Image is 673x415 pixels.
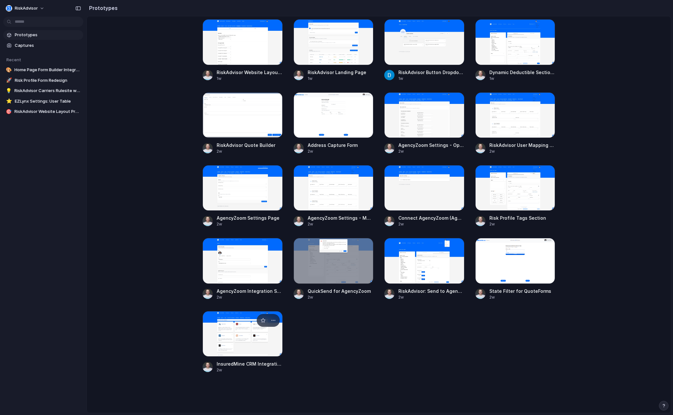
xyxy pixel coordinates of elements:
div: 💡 [6,88,12,94]
div: 🎨 [6,67,12,73]
span: AgencyZoom Integration Setup [217,288,283,294]
div: 🚀 [6,77,12,84]
div: 1w [308,76,374,81]
span: RiskAdvisor [15,5,38,12]
a: RiskAdvisor Website Layout PreviewRiskAdvisor Website Layout Preview1w [203,19,283,81]
a: Prototypes [3,30,83,40]
span: State Filter for QuoteForms [489,288,555,294]
span: InsuredMine CRM Integration for RiskAdvisor [217,360,283,367]
a: Dynamic Deductible Section ExpansionDynamic Deductible Section Expansion1w [475,19,555,81]
div: 2w [489,294,555,300]
a: AgencyZoom Integration SetupAgencyZoom Integration Setup2w [203,238,283,300]
a: 🎨Home Page Form Builder Integration [3,65,83,75]
a: RiskAdvisor: Send to AgencyZoom OptionRiskAdvisor: Send to AgencyZoom Option2w [384,238,464,300]
span: RiskAdvisor Landing Page [308,69,374,76]
span: Captures [15,42,81,49]
a: Risk Profile Tags SectionRisk Profile Tags Section2w [475,165,555,227]
a: RiskAdvisor Landing PageRiskAdvisor Landing Page1w [294,19,374,81]
span: RiskAdvisor User Mapping - AMS360 Users [489,142,555,148]
a: AgencyZoom Settings - Map UsersAgencyZoom Settings - Map Users2w [294,165,374,227]
a: RiskAdvisor User Mapping - AMS360 UsersRiskAdvisor User Mapping - AMS360 Users2w [475,92,555,154]
a: RiskAdvisor Quote BuilderRiskAdvisor Quote Builder2w [203,92,283,154]
span: Home Page Form Builder Integration [14,67,81,73]
h2: Prototypes [87,4,118,12]
div: 🎯 [6,108,12,115]
div: 2w [217,221,283,227]
span: Address Capture Form [308,142,374,148]
span: AgencyZoom Settings - Opportunities Mapping [398,142,464,148]
a: Address Capture FormAddress Capture Form2w [294,92,374,154]
span: Risk Profile Tags Section [489,215,555,221]
a: 💡RiskAdvisor Carriers Rulesite with Dropdown Field [3,86,83,96]
div: 1w [489,76,555,81]
span: AgencyZoom Settings - Map Users [308,215,374,221]
span: RiskAdvisor Carriers Rulesite with Dropdown Field [14,88,81,94]
button: RiskAdvisor [3,3,48,13]
div: 2w [398,148,464,154]
span: Prototypes [15,32,81,38]
div: 2w [398,294,464,300]
span: RiskAdvisor: Send to AgencyZoom Option [398,288,464,294]
a: ⭐EZLynx Settings: User Table [3,97,83,106]
a: Captures [3,41,83,50]
div: 2w [489,221,555,227]
span: Risk Profile Form Redesign [15,77,81,84]
a: 🚀Risk Profile Form Redesign [3,76,83,85]
a: RiskAdvisor Button DropdownsRiskAdvisor Button Dropdowns1w [384,19,464,81]
span: RiskAdvisor Website Layout Preview [217,69,283,76]
div: 2w [308,148,374,154]
a: 🎯RiskAdvisor Website Layout Preview [3,107,83,116]
div: 1w [398,76,464,81]
a: QuickSend for AgencyZoomQuickSend for AgencyZoom2w [294,238,374,300]
a: AgencyZoom Settings - Opportunities MappingAgencyZoom Settings - Opportunities Mapping2w [384,92,464,154]
span: QuickSend for AgencyZoom [308,288,374,294]
a: State Filter for QuoteFormsState Filter for QuoteForms2w [475,238,555,300]
span: RiskAdvisor Website Layout Preview [14,108,81,115]
div: 2w [398,221,464,227]
div: 2w [217,367,283,373]
span: RiskAdvisor Button Dropdowns [398,69,464,76]
a: InsuredMine CRM Integration for RiskAdvisorInsuredMine CRM Integration for RiskAdvisor2w [203,311,283,373]
span: EZLynx Settings: User Table [15,98,81,105]
div: 2w [308,221,374,227]
span: Recent [6,57,21,62]
a: AgencyZoom Settings PageAgencyZoom Settings Page2w [203,165,283,227]
div: 2w [217,148,283,154]
div: ⭐ [6,98,12,105]
div: 2w [489,148,555,154]
span: Dynamic Deductible Section Expansion [489,69,555,76]
span: AgencyZoom Settings Page [217,215,283,221]
div: 2w [308,294,374,300]
div: 1w [217,76,283,81]
div: 2w [217,294,283,300]
span: RiskAdvisor Quote Builder [217,142,283,148]
span: Connect AgencyZoom (Agency) [398,215,464,221]
a: Connect AgencyZoom (Agency)Connect AgencyZoom (Agency)2w [384,165,464,227]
